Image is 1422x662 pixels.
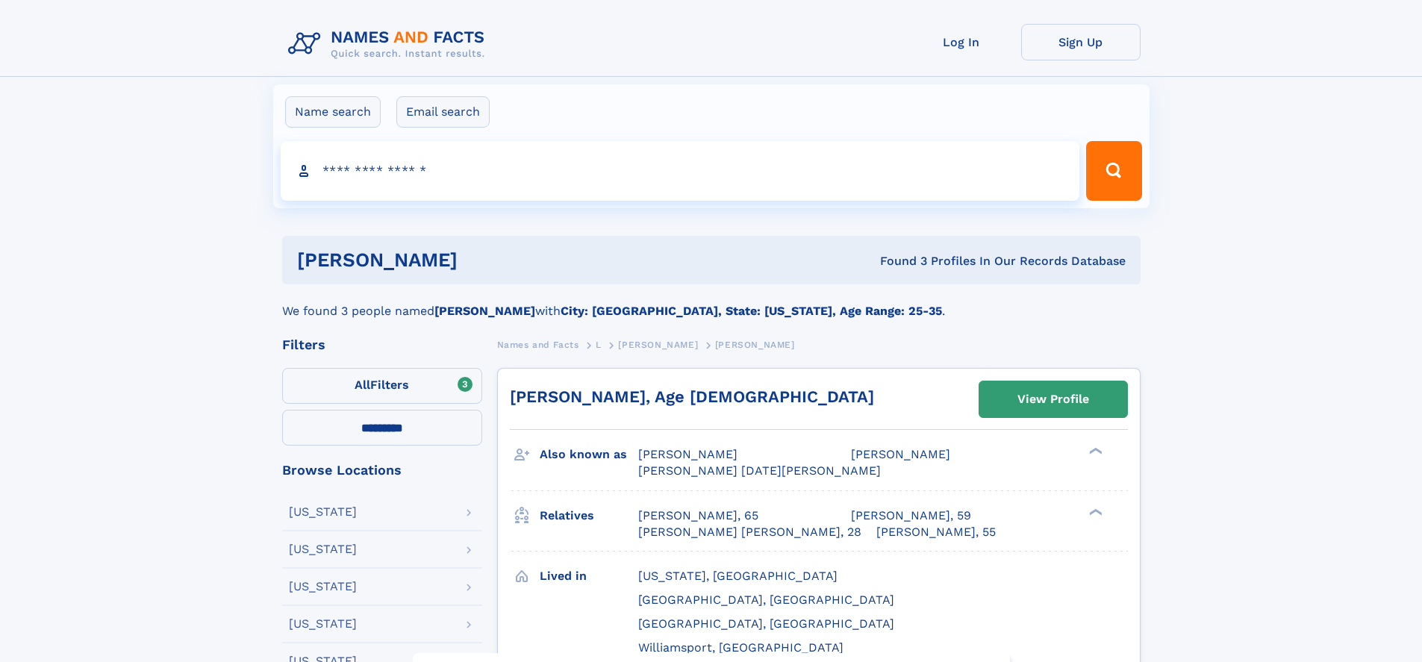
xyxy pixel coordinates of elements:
[618,340,698,350] span: [PERSON_NAME]
[355,378,370,392] span: All
[851,447,950,461] span: [PERSON_NAME]
[540,442,638,467] h3: Also known as
[638,616,894,631] span: [GEOGRAPHIC_DATA], [GEOGRAPHIC_DATA]
[1017,382,1089,416] div: View Profile
[715,340,795,350] span: [PERSON_NAME]
[596,340,602,350] span: L
[638,447,737,461] span: [PERSON_NAME]
[1021,24,1141,60] a: Sign Up
[638,640,843,655] span: Williamsport, [GEOGRAPHIC_DATA]
[289,618,357,630] div: [US_STATE]
[669,253,1126,269] div: Found 3 Profiles In Our Records Database
[282,284,1141,320] div: We found 3 people named with .
[289,506,357,518] div: [US_STATE]
[1085,507,1103,516] div: ❯
[282,338,482,352] div: Filters
[638,463,881,478] span: [PERSON_NAME] [DATE][PERSON_NAME]
[510,387,874,406] a: [PERSON_NAME], Age [DEMOGRAPHIC_DATA]
[638,524,861,540] a: [PERSON_NAME] [PERSON_NAME], 28
[851,508,971,524] a: [PERSON_NAME], 59
[282,368,482,404] label: Filters
[289,581,357,593] div: [US_STATE]
[561,304,942,318] b: City: [GEOGRAPHIC_DATA], State: [US_STATE], Age Range: 25-35
[618,335,698,354] a: [PERSON_NAME]
[876,524,996,540] a: [PERSON_NAME], 55
[297,251,669,269] h1: [PERSON_NAME]
[638,569,838,583] span: [US_STATE], [GEOGRAPHIC_DATA]
[289,543,357,555] div: [US_STATE]
[1086,141,1141,201] button: Search Button
[434,304,535,318] b: [PERSON_NAME]
[281,141,1080,201] input: search input
[638,508,758,524] a: [PERSON_NAME], 65
[596,335,602,354] a: L
[285,96,381,128] label: Name search
[282,463,482,477] div: Browse Locations
[396,96,490,128] label: Email search
[540,563,638,589] h3: Lived in
[902,24,1021,60] a: Log In
[540,503,638,528] h3: Relatives
[282,24,497,64] img: Logo Names and Facts
[979,381,1127,417] a: View Profile
[497,335,579,354] a: Names and Facts
[1085,446,1103,456] div: ❯
[638,593,894,607] span: [GEOGRAPHIC_DATA], [GEOGRAPHIC_DATA]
